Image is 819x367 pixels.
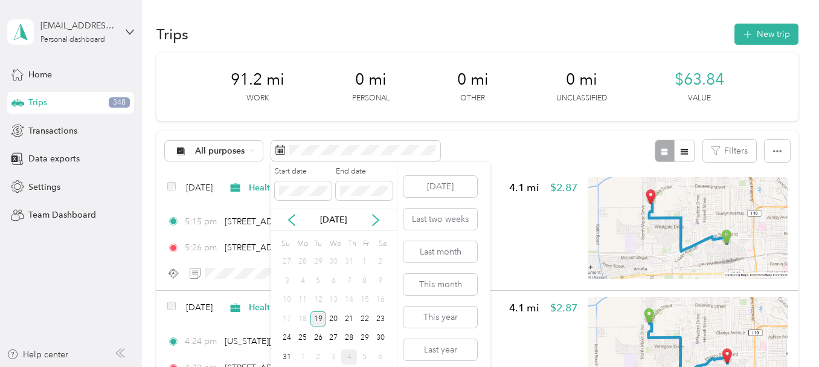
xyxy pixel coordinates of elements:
[326,255,342,270] div: 30
[295,331,310,346] div: 25
[109,97,130,108] span: 348
[249,301,320,314] span: Healthcare
[185,335,219,348] span: 4:24 pm
[509,300,539,316] span: 4.1 mi
[355,70,387,89] span: 0 mi
[509,180,539,195] span: 4.1 mi
[28,96,47,109] span: Trips
[295,293,310,308] div: 11
[341,311,357,326] div: 21
[373,331,388,346] div: 30
[734,24,798,45] button: New trip
[357,293,373,308] div: 15
[361,235,373,252] div: Fr
[295,235,308,252] div: Mo
[345,235,357,252] div: Th
[275,166,332,177] label: Start date
[550,300,577,316] span: $2.87
[279,273,295,288] div: 3
[341,349,357,365] div: 4
[703,140,756,162] button: Filters
[185,241,219,254] span: 5:26 pm
[403,209,477,230] button: Last two weeks
[403,307,477,328] button: This year
[373,349,388,365] div: 6
[373,311,388,326] div: 23
[328,235,342,252] div: We
[295,255,310,270] div: 28
[310,331,326,346] div: 26
[675,70,724,89] span: $63.84
[28,125,77,137] span: Transactions
[7,348,68,361] button: Help center
[403,339,477,360] button: Last year
[225,242,368,253] span: [STREET_ADDRESS][PERSON_NAME]
[566,70,597,89] span: 0 mi
[310,349,326,365] div: 2
[457,70,489,89] span: 0 mi
[186,301,213,314] span: [DATE]
[295,311,310,326] div: 18
[28,181,60,193] span: Settings
[357,255,373,270] div: 1
[279,331,295,346] div: 24
[556,93,607,104] p: Unclassified
[195,147,245,155] span: All purposes
[310,311,326,326] div: 19
[403,274,477,295] button: This month
[341,331,357,346] div: 28
[310,293,326,308] div: 12
[295,349,310,365] div: 1
[279,235,291,252] div: Su
[341,255,357,270] div: 31
[312,235,324,252] div: Tu
[40,36,105,44] div: Personal dashboard
[326,331,342,346] div: 27
[186,181,213,194] span: [DATE]
[352,93,390,104] p: Personal
[357,349,373,365] div: 5
[249,181,320,194] span: Healthcare
[295,273,310,288] div: 4
[279,349,295,365] div: 31
[28,68,52,81] span: Home
[28,152,80,165] span: Data exports
[279,311,295,326] div: 17
[310,273,326,288] div: 5
[28,209,96,221] span: Team Dashboard
[341,293,357,308] div: 14
[377,235,388,252] div: Sa
[308,213,359,226] p: [DATE]
[225,336,448,346] span: [US_STATE][GEOGRAPHIC_DATA], [GEOGRAPHIC_DATA]
[550,180,577,195] span: $2.87
[156,28,188,41] h1: Trips
[373,293,388,308] div: 16
[336,166,393,177] label: End date
[341,273,357,288] div: 7
[688,93,711,104] p: Value
[326,273,342,288] div: 6
[357,273,373,288] div: 8
[326,349,342,365] div: 3
[231,70,284,89] span: 91.2 mi
[403,241,477,262] button: Last month
[246,93,269,104] p: Work
[279,293,295,308] div: 10
[40,19,116,32] div: [EMAIL_ADDRESS][DOMAIN_NAME]
[373,273,388,288] div: 9
[588,177,788,279] img: minimap
[310,255,326,270] div: 29
[326,293,342,308] div: 13
[460,93,485,104] p: Other
[373,255,388,270] div: 2
[357,331,373,346] div: 29
[357,311,373,326] div: 22
[326,311,342,326] div: 20
[403,176,477,197] button: [DATE]
[185,215,219,228] span: 5:15 pm
[751,299,819,367] iframe: Everlance-gr Chat Button Frame
[225,216,301,227] span: [STREET_ADDRESS]
[279,255,295,270] div: 27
